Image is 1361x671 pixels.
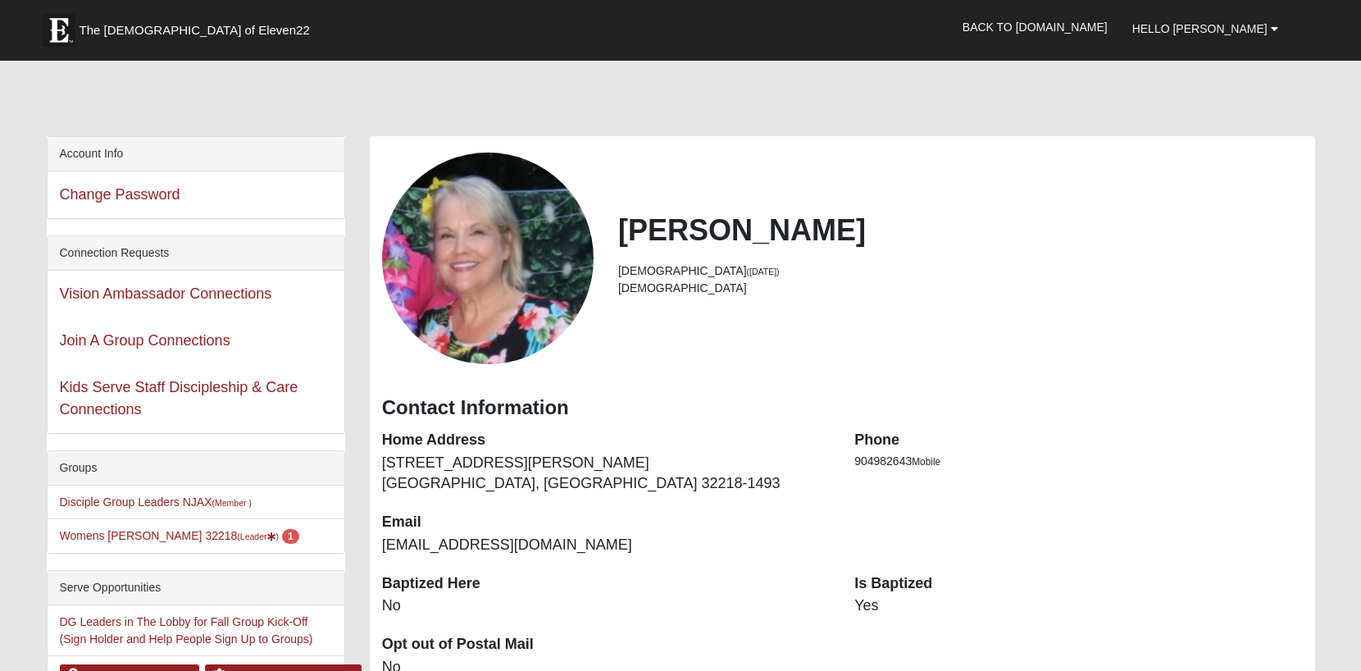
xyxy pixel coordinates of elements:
span: Mobile [912,456,940,468]
dt: Baptized Here [382,573,830,595]
dt: Opt out of Postal Mail [382,634,830,655]
dd: [EMAIL_ADDRESS][DOMAIN_NAME] [382,535,830,556]
a: Womens [PERSON_NAME] 32218(Leader) 1 [60,529,299,542]
dt: Phone [854,430,1302,451]
dd: Yes [854,596,1302,617]
a: Vision Ambassador Connections [60,285,272,302]
div: Serve Opportunities [48,571,344,605]
span: The [DEMOGRAPHIC_DATA] of Eleven22 [80,22,310,39]
span: number of pending members [282,529,299,544]
a: Change Password [60,186,180,203]
li: 904982643 [854,453,1302,470]
h3: Contact Information [382,396,1303,420]
a: Join A Group Connections [60,332,230,349]
small: (Member ) [212,498,251,508]
h2: [PERSON_NAME] [618,212,1303,248]
span: Hello [PERSON_NAME] [1132,22,1268,35]
dt: Home Address [382,430,830,451]
a: DG Leaders in The Lobby for Fall Group Kick-Off (Sign Holder and Help People Sign Up to Groups) [60,615,313,646]
div: Groups [48,451,344,486]
a: Kids Serve Staff Discipleship & Care Connections [60,379,298,418]
dd: [STREET_ADDRESS][PERSON_NAME] [GEOGRAPHIC_DATA], [GEOGRAPHIC_DATA] 32218-1493 [382,453,830,495]
li: [DEMOGRAPHIC_DATA] [618,262,1303,280]
a: The [DEMOGRAPHIC_DATA] of Eleven22 [34,6,362,47]
dt: Is Baptized [854,573,1302,595]
a: View Fullsize Photo [382,153,594,364]
a: Back to [DOMAIN_NAME] [950,7,1120,48]
li: [DEMOGRAPHIC_DATA] [618,280,1303,297]
a: Hello [PERSON_NAME] [1120,8,1290,49]
small: (Leader ) [237,532,279,541]
div: Connection Requests [48,236,344,271]
dd: No [382,596,830,617]
dt: Email [382,512,830,533]
a: Disciple Group Leaders NJAX(Member ) [60,495,252,509]
small: ([DATE]) [747,267,780,276]
div: Account Info [48,137,344,171]
img: Eleven22 logo [43,14,75,47]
